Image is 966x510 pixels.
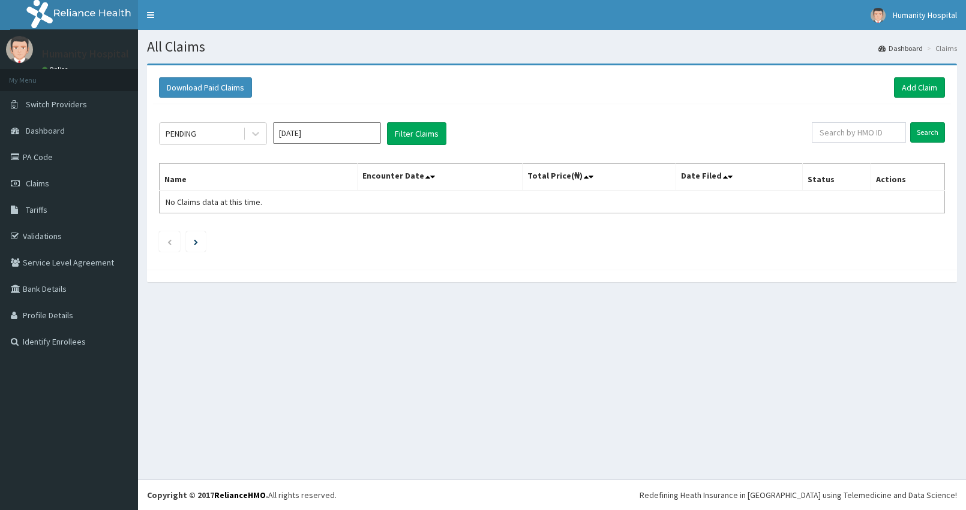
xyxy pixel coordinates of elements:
[871,164,944,191] th: Actions
[42,65,71,74] a: Online
[6,36,33,63] img: User Image
[26,204,47,215] span: Tariffs
[802,164,871,191] th: Status
[893,10,957,20] span: Humanity Hospital
[166,128,196,140] div: PENDING
[523,164,676,191] th: Total Price(₦)
[194,236,198,247] a: Next page
[42,49,129,59] p: Humanity Hospital
[924,43,957,53] li: Claims
[166,197,262,207] span: No Claims data at this time.
[167,236,172,247] a: Previous page
[160,164,358,191] th: Name
[159,77,252,98] button: Download Paid Claims
[138,479,966,510] footer: All rights reserved.
[812,122,906,143] input: Search by HMO ID
[871,8,886,23] img: User Image
[894,77,945,98] a: Add Claim
[640,489,957,501] div: Redefining Heath Insurance in [GEOGRAPHIC_DATA] using Telemedicine and Data Science!
[214,490,266,500] a: RelianceHMO
[676,164,802,191] th: Date Filed
[26,178,49,189] span: Claims
[26,99,87,110] span: Switch Providers
[273,122,381,144] input: Select Month and Year
[878,43,923,53] a: Dashboard
[910,122,945,143] input: Search
[147,490,268,500] strong: Copyright © 2017 .
[357,164,523,191] th: Encounter Date
[147,39,957,55] h1: All Claims
[387,122,446,145] button: Filter Claims
[26,125,65,136] span: Dashboard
